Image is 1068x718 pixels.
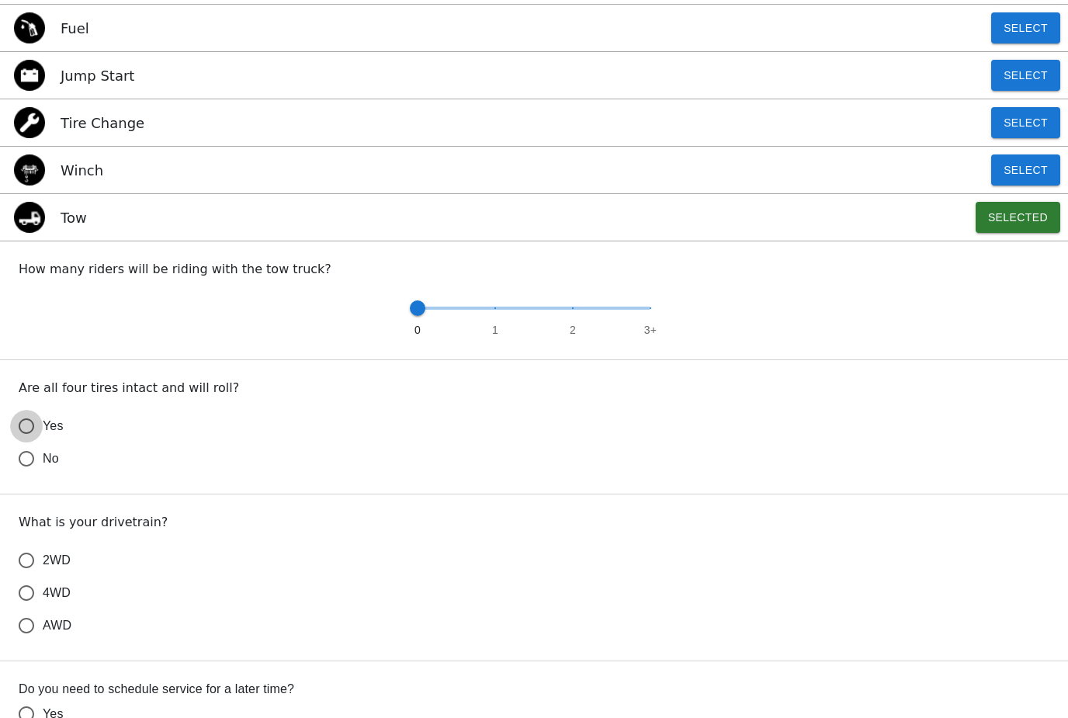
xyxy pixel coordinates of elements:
[19,379,1049,397] p: Are all four tires intact and will roll?
[19,260,1049,279] p: How many riders will be riding with the tow truck?
[991,154,1060,186] button: Select
[14,60,45,91] img: jump start icon
[14,202,45,233] img: tow icon
[19,680,1049,698] label: Do you need to schedule service for a later time?
[43,616,71,635] span: AWD
[61,207,87,228] p: Tow
[61,18,89,39] p: Fuel
[61,113,144,134] p: Tire Change
[991,107,1060,138] button: Select
[570,322,576,338] span: 2
[14,107,45,138] img: flat tire icon
[43,449,59,468] span: No
[492,322,498,338] span: 1
[19,513,1049,532] p: What is your drivetrain?
[61,65,134,86] p: Jump Start
[61,160,103,181] p: Winch
[14,154,45,186] img: winch icon
[14,12,45,43] img: gas icon
[414,322,421,338] span: 0
[644,322,657,338] span: 3+
[991,12,1060,43] button: Select
[43,551,71,570] span: 2WD
[43,584,71,602] span: 4WD
[976,202,1060,233] button: Selected
[43,417,64,435] span: Yes
[991,60,1060,91] button: Select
